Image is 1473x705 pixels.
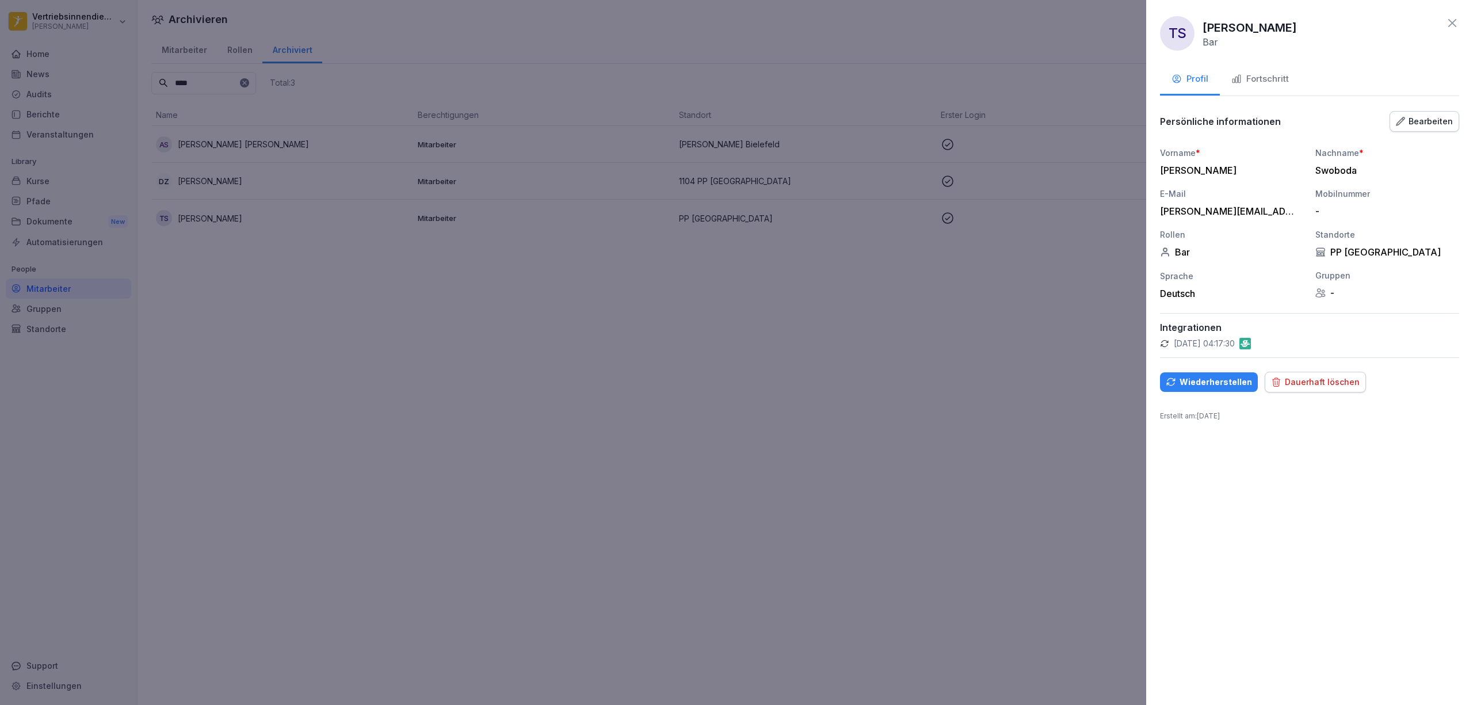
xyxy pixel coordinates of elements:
[1265,372,1366,392] button: Dauerhaft löschen
[1166,376,1252,388] div: Wiederherstellen
[1239,338,1251,349] img: gastromatic.png
[1160,188,1304,200] div: E-Mail
[1160,116,1281,127] p: Persönliche informationen
[1203,36,1218,48] p: Bar
[1160,411,1459,421] p: Erstellt am : [DATE]
[1315,228,1459,241] div: Standorte
[1160,165,1298,176] div: [PERSON_NAME]
[1315,147,1459,159] div: Nachname
[1160,322,1459,333] p: Integrationen
[1271,376,1360,388] div: Dauerhaft löschen
[1390,111,1459,132] button: Bearbeiten
[1160,270,1304,282] div: Sprache
[1160,288,1304,299] div: Deutsch
[1171,73,1208,86] div: Profil
[1396,115,1453,128] div: Bearbeiten
[1160,246,1304,258] div: Bar
[1315,287,1459,299] div: -
[1160,372,1258,392] button: Wiederherstellen
[1160,64,1220,96] button: Profil
[1160,16,1195,51] div: TS
[1315,269,1459,281] div: Gruppen
[1315,165,1453,176] div: Swoboda
[1231,73,1289,86] div: Fortschritt
[1160,147,1304,159] div: Vorname
[1220,64,1300,96] button: Fortschritt
[1203,19,1297,36] p: [PERSON_NAME]
[1315,188,1459,200] div: Mobilnummer
[1174,338,1235,349] p: [DATE] 04:17:30
[1315,205,1453,217] div: -
[1315,246,1459,258] div: PP [GEOGRAPHIC_DATA]
[1160,228,1304,241] div: Rollen
[1160,205,1298,217] div: [PERSON_NAME][EMAIL_ADDRESS][PERSON_NAME][DOMAIN_NAME]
